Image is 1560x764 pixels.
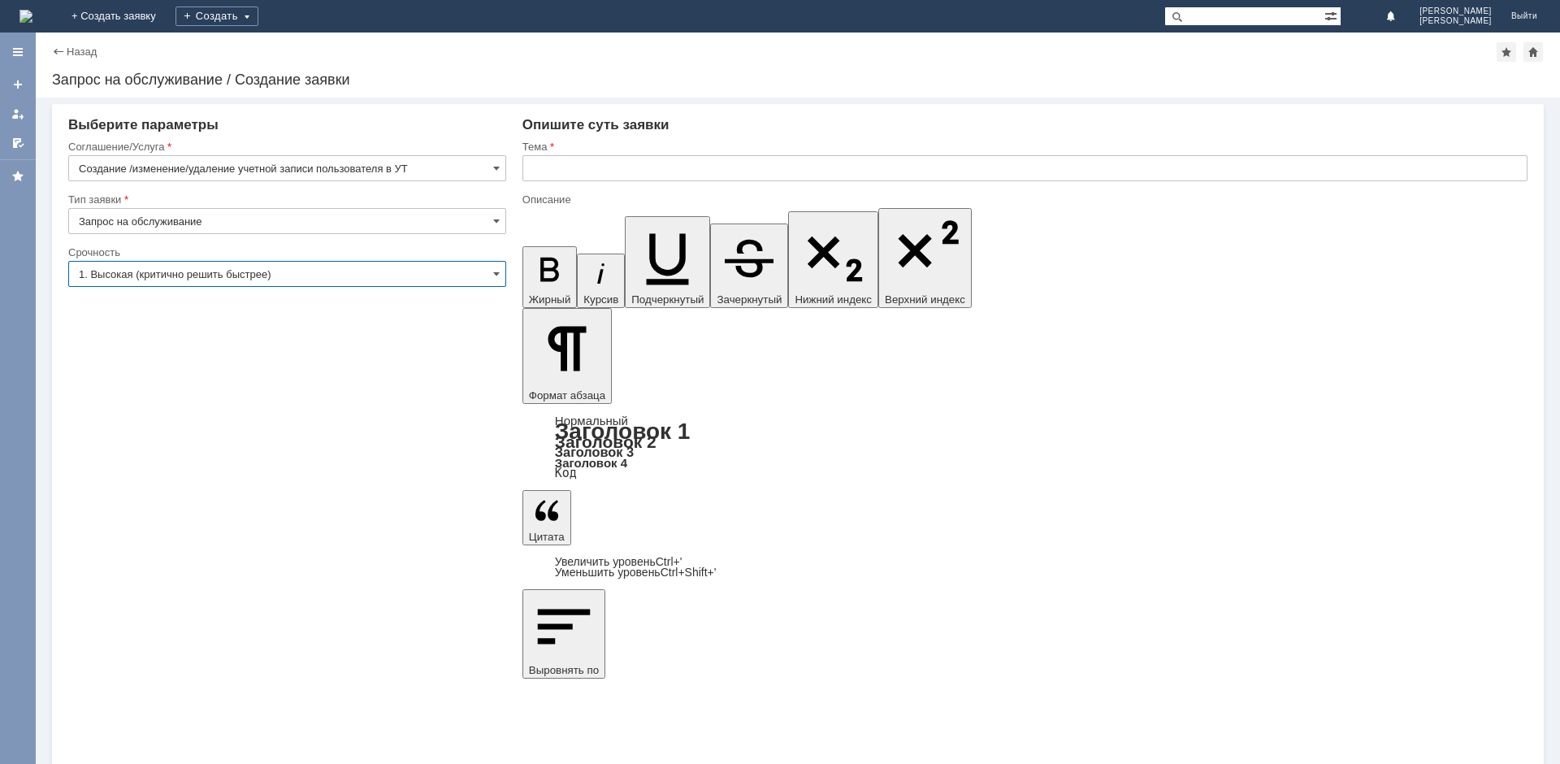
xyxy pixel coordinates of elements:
[175,7,258,26] div: Создать
[717,293,782,306] span: Зачеркнутый
[795,293,872,306] span: Нижний индекс
[577,254,625,308] button: Курсив
[522,557,1527,578] div: Цитата
[5,72,31,98] a: Создать заявку
[5,130,31,156] a: Мои согласования
[555,456,627,470] a: Заголовок 4
[555,466,577,480] a: Код
[529,664,599,676] span: Выровнять по
[1497,42,1516,62] div: Добавить в избранное
[625,216,710,308] button: Подчеркнутый
[52,72,1544,88] div: Запрос на обслуживание / Создание заявки
[522,589,605,679] button: Выровнять по
[555,566,717,579] a: Decrease
[522,246,578,308] button: Жирный
[522,194,1524,205] div: Описание
[6,7,237,20] div: [PERSON_NAME]
[529,293,571,306] span: Жирный
[5,101,31,127] a: Мои заявки
[555,414,628,428] a: Нормальный
[68,194,503,205] div: Тип заявки
[522,308,612,404] button: Формат абзаца
[656,555,682,568] span: Ctrl+'
[555,445,634,459] a: Заголовок 3
[522,141,1524,152] div: Тема
[68,247,503,258] div: Срочность
[878,208,972,308] button: Верхний индекс
[788,211,878,308] button: Нижний индекс
[68,117,219,132] span: Выберите параметры
[529,389,605,402] span: Формат абзаца
[631,293,704,306] span: Подчеркнутый
[68,141,503,152] div: Соглашение/Услуга
[1419,7,1492,16] span: [PERSON_NAME]
[522,490,571,545] button: Цитата
[529,531,565,543] span: Цитата
[19,10,32,23] a: Перейти на домашнюю страницу
[885,293,965,306] span: Верхний индекс
[555,419,691,444] a: Заголовок 1
[555,555,682,568] a: Increase
[1419,16,1492,26] span: [PERSON_NAME]
[19,10,32,23] img: logo
[1523,42,1543,62] div: Сделать домашней страницей
[661,566,717,579] span: Ctrl+Shift+'
[555,432,656,451] a: Заголовок 2
[522,415,1527,479] div: Формат абзаца
[522,117,669,132] span: Опишите суть заявки
[67,46,97,58] a: Назад
[583,293,618,306] span: Курсив
[1324,7,1341,23] span: Расширенный поиск
[710,224,788,308] button: Зачеркнутый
